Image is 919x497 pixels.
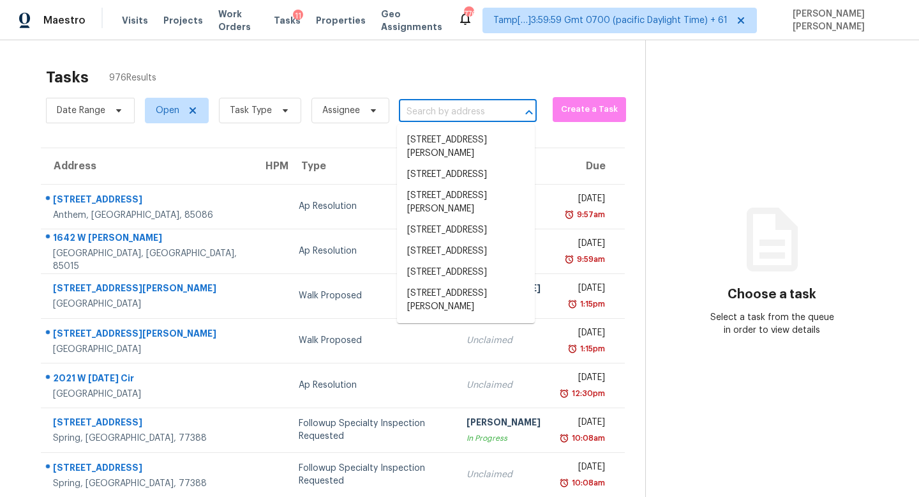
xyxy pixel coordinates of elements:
[559,387,569,400] img: Overdue Alarm Icon
[53,193,243,209] div: [STREET_ADDRESS]
[381,8,442,33] span: Geo Assignments
[156,104,179,117] span: Open
[559,432,569,445] img: Overdue Alarm Icon
[397,283,535,317] li: [STREET_ADDRESS][PERSON_NAME]
[561,371,605,387] div: [DATE]
[41,148,253,184] th: Address
[230,104,272,117] span: Task Type
[564,208,574,221] img: Overdue Alarm Icon
[467,379,541,392] div: Unclaimed
[561,282,605,298] div: [DATE]
[53,298,243,310] div: [GEOGRAPHIC_DATA]
[564,253,574,266] img: Overdue Alarm Icon
[322,104,360,117] span: Assignee
[559,102,620,117] span: Create a Task
[467,416,541,432] div: [PERSON_NAME]
[578,298,605,310] div: 1:15pm
[53,477,243,490] div: Spring, [GEOGRAPHIC_DATA], 77388
[53,209,243,222] div: Anthem, [GEOGRAPHIC_DATA], 85086
[569,432,605,445] div: 10:08am
[218,8,258,33] span: Work Orders
[520,103,538,121] button: Close
[53,231,243,247] div: 1642 W [PERSON_NAME]
[397,262,535,283] li: [STREET_ADDRESS]
[53,327,243,343] div: [STREET_ADDRESS][PERSON_NAME]
[316,14,366,27] span: Properties
[709,311,835,337] div: Select a task from the queue in order to view details
[578,342,605,355] div: 1:15pm
[553,97,626,122] button: Create a Task
[464,8,473,20] div: 776
[399,102,501,122] input: Search by address
[293,10,303,22] div: 11
[567,342,578,355] img: Overdue Alarm Icon
[788,8,900,33] span: [PERSON_NAME] [PERSON_NAME]
[288,148,456,184] th: Type
[122,14,148,27] span: Visits
[574,253,605,266] div: 9:59am
[467,468,541,481] div: Unclaimed
[561,192,605,208] div: [DATE]
[493,14,728,27] span: Tamp[…]3:59:59 Gmt 0700 (pacific Daylight Time) + 61
[561,461,605,477] div: [DATE]
[53,343,243,356] div: [GEOGRAPHIC_DATA]
[397,220,535,241] li: [STREET_ADDRESS]
[574,208,605,221] div: 9:57am
[728,288,816,301] h3: Choose a task
[53,388,243,401] div: [GEOGRAPHIC_DATA]
[559,477,569,489] img: Overdue Alarm Icon
[53,416,243,432] div: [STREET_ADDRESS]
[163,14,203,27] span: Projects
[53,372,243,388] div: 2021 W [DATE] Cir
[299,462,446,487] div: Followup Specialty Inspection Requested
[46,71,89,84] h2: Tasks
[569,387,605,400] div: 12:30pm
[299,200,446,213] div: Ap Resolution
[53,461,243,477] div: [STREET_ADDRESS]
[551,148,625,184] th: Due
[467,334,541,347] div: Unclaimed
[299,334,446,347] div: Walk Proposed
[397,317,535,339] li: [STREET_ADDRESS]
[467,432,541,445] div: In Progress
[569,477,605,489] div: 10:08am
[53,432,243,445] div: Spring, [GEOGRAPHIC_DATA], 77388
[253,148,288,184] th: HPM
[53,282,243,298] div: [STREET_ADDRESS][PERSON_NAME]
[299,245,446,257] div: Ap Resolution
[43,14,86,27] span: Maestro
[53,247,243,273] div: [GEOGRAPHIC_DATA], [GEOGRAPHIC_DATA], 85015
[57,104,105,117] span: Date Range
[561,237,605,253] div: [DATE]
[397,164,535,185] li: [STREET_ADDRESS]
[561,326,605,342] div: [DATE]
[397,185,535,220] li: [STREET_ADDRESS][PERSON_NAME]
[109,72,156,84] span: 976 Results
[567,298,578,310] img: Overdue Alarm Icon
[397,241,535,262] li: [STREET_ADDRESS]
[561,416,605,432] div: [DATE]
[397,130,535,164] li: [STREET_ADDRESS][PERSON_NAME]
[274,16,301,25] span: Tasks
[299,379,446,392] div: Ap Resolution
[299,417,446,443] div: Followup Specialty Inspection Requested
[299,289,446,302] div: Walk Proposed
